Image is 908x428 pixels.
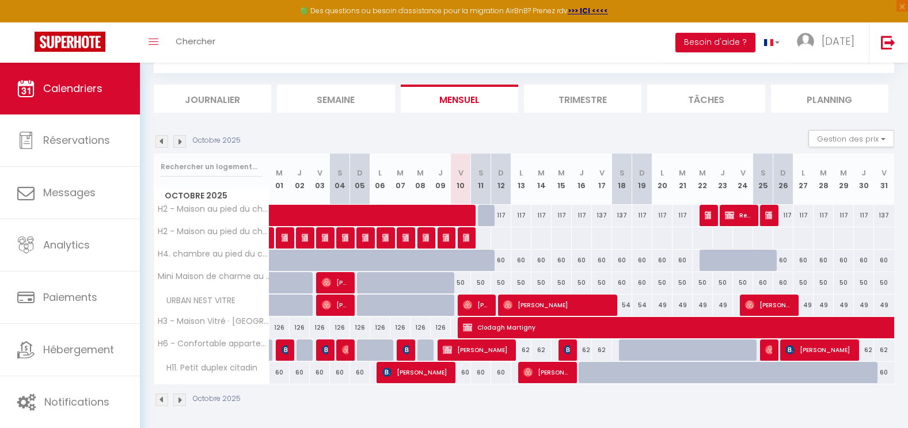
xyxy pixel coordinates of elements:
[167,22,224,63] a: Chercher
[342,227,349,249] span: Airbnb available)
[491,250,511,271] div: 60
[322,227,329,249] span: Airbnb available)
[552,205,572,226] div: 117
[156,362,260,375] span: H11. Petit duplex citadin
[531,272,552,293] div: 50
[362,227,369,249] span: Airbnb available)
[511,272,531,293] div: 50
[156,317,271,326] span: H3 - Maison Vitré · [GEOGRAPHIC_DATA] maison sur la Vilaine près du Château
[693,295,713,316] div: 49
[753,272,773,293] div: 60
[43,133,110,147] span: Réservations
[705,204,712,226] span: Airbnb available)
[882,167,887,178] abbr: V
[733,154,753,205] th: 24
[579,167,584,178] abbr: J
[350,154,370,205] th: 05
[370,317,390,338] div: 126
[290,317,310,338] div: 126
[511,250,531,271] div: 60
[451,272,471,293] div: 50
[814,295,834,316] div: 49
[411,154,431,205] th: 08
[693,272,713,293] div: 50
[531,154,552,205] th: 14
[793,250,814,271] div: 60
[538,167,545,178] abbr: M
[491,272,511,293] div: 50
[471,272,491,293] div: 50
[302,227,309,249] span: Airbnb available)
[797,33,814,50] img: ...
[156,227,271,236] span: H2 - Maison au pied du château
[290,362,310,383] div: 60
[511,339,531,361] div: 62
[632,272,652,293] div: 60
[43,342,114,357] span: Hébergement
[431,154,451,205] th: 09
[269,154,290,205] th: 01
[771,85,888,113] li: Planning
[417,167,424,178] abbr: M
[478,167,484,178] abbr: S
[632,250,652,271] div: 60
[808,130,894,147] button: Gestion des prix
[612,295,632,316] div: 54
[693,154,713,205] th: 22
[310,317,330,338] div: 126
[639,167,645,178] abbr: D
[572,339,592,361] div: 62
[612,154,632,205] th: 18
[322,294,349,316] span: [PERSON_NAME]
[310,362,330,383] div: 60
[568,6,608,16] a: >>> ICI <<<<
[874,272,894,293] div: 50
[156,339,271,348] span: H6 - Confortable appartement en ville
[35,32,105,52] img: Super Booking
[780,167,786,178] abbr: D
[491,362,511,383] div: 60
[612,205,632,226] div: 137
[282,227,288,249] span: Airbnb available)
[788,22,869,63] a: ... [DATE]
[43,81,102,95] span: Calendriers
[558,167,565,178] abbr: M
[463,294,490,316] span: [PERSON_NAME]
[156,205,271,213] span: H2 - Maison au pied du château
[552,154,572,205] th: 15
[773,250,793,271] div: 60
[411,317,431,338] div: 126
[269,227,275,249] a: Airbnb available)
[156,295,238,307] span: URBAN NEST VITRE
[370,154,390,205] th: 06
[854,339,874,361] div: 62
[874,154,894,205] th: 31
[673,154,693,205] th: 21
[854,250,874,271] div: 60
[401,85,518,113] li: Mensuel
[822,34,854,48] span: [DATE]
[572,205,592,226] div: 117
[330,154,350,205] th: 04
[44,395,109,409] span: Notifications
[834,272,854,293] div: 50
[793,295,814,316] div: 49
[814,250,834,271] div: 60
[632,154,652,205] th: 19
[652,205,673,226] div: 117
[390,154,411,205] th: 07
[511,154,531,205] th: 13
[269,362,290,383] div: 60
[874,295,894,316] div: 49
[834,205,854,226] div: 117
[599,167,605,178] abbr: V
[382,227,389,249] span: Airbnb available)
[785,339,853,361] span: [PERSON_NAME]
[765,204,772,226] span: Airbnb available)
[156,250,271,258] span: H4. chambre au pied du château
[834,250,854,271] div: 60
[761,167,766,178] abbr: S
[458,167,464,178] abbr: V
[552,250,572,271] div: 60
